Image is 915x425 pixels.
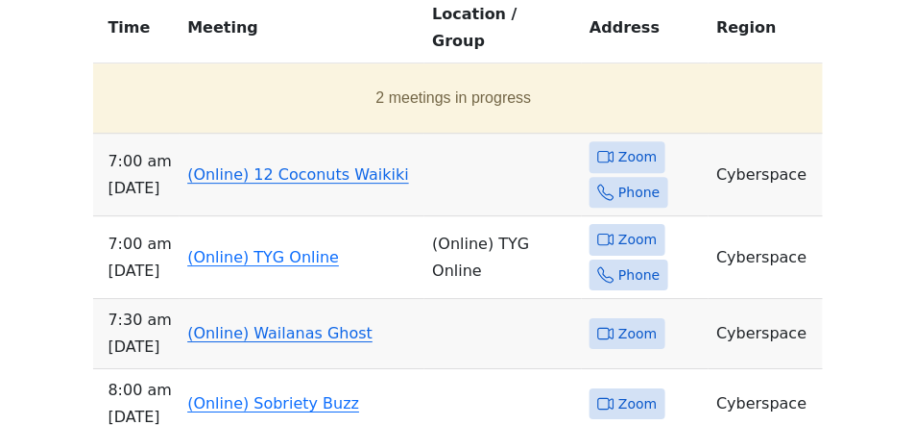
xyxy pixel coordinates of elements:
[108,148,173,175] span: 7:00 AM
[108,258,173,285] span: [DATE]
[709,299,822,369] td: Cyberspace
[108,175,173,202] span: [DATE]
[618,228,657,252] span: Zoom
[618,181,660,205] span: Phone
[618,145,657,169] span: Zoom
[709,134,822,216] td: Cyberspace
[108,334,173,361] span: [DATE]
[187,165,409,184] a: (Online) 12 Coconuts Waikiki
[101,71,807,125] button: 2 meetings in progress
[424,1,582,63] th: Location / Group
[108,231,173,258] span: 7:00 AM
[618,263,660,287] span: Phone
[187,394,359,412] a: (Online) Sobriety Buzz
[187,248,339,266] a: (Online) TYG Online
[108,377,173,404] span: 8:00 AM
[187,324,373,342] a: (Online) Wailanas Ghost
[618,392,657,416] span: Zoom
[582,1,709,63] th: Address
[108,307,173,334] span: 7:30 AM
[180,1,424,63] th: Meeting
[93,1,181,63] th: Time
[424,216,582,299] td: (Online) TYG Online
[709,216,822,299] td: Cyberspace
[618,322,657,346] span: Zoom
[709,1,822,63] th: Region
